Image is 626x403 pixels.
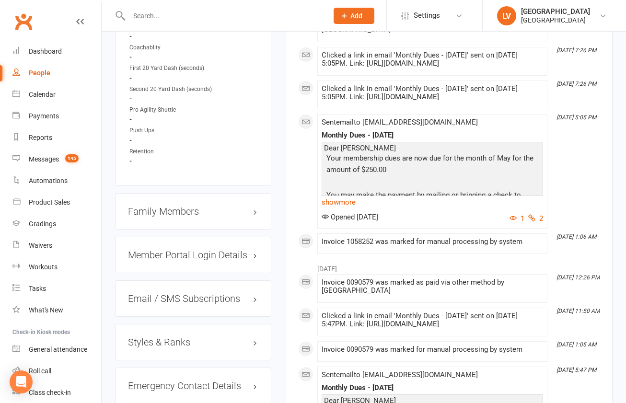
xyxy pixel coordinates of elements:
[12,278,101,299] a: Tasks
[497,6,516,25] div: LV
[29,306,63,314] div: What's New
[129,43,209,52] div: Coachablity
[129,95,185,102] strong: -
[29,112,59,120] div: Payments
[128,293,258,304] h3: Email / SMS Subscriptions
[29,389,71,396] div: Class check-in
[12,192,101,213] a: Product Sales
[322,131,543,139] div: Monthly Dues - [DATE]
[556,367,596,373] i: [DATE] 5:47 PM
[322,85,543,101] div: Clicked a link in email 'Monthly Dues - [DATE]' sent on [DATE] 5:05PM. Link: [URL][DOMAIN_NAME]
[350,12,362,20] span: Add
[126,9,321,23] input: Search...
[12,62,101,84] a: People
[12,84,101,105] a: Calendar
[12,360,101,382] a: Roll call
[556,81,596,87] i: [DATE] 7:26 PM
[12,339,101,360] a: General attendance kiosk mode
[129,85,212,94] div: Second 20 Yard Dash (seconds)
[324,152,541,189] p: Your membership dues are now due for the month of May for the amount of $250.00
[324,189,541,215] p: You may make the payment by mailing or bringing a check to [GEOGRAPHIC_DATA] at:
[128,380,258,391] h3: Emergency Contact Details
[29,198,70,206] div: Product Sales
[29,47,62,55] div: Dashboard
[129,74,185,81] strong: -
[129,157,185,164] strong: -
[29,263,58,271] div: Workouts
[556,233,596,240] i: [DATE] 1:06 AM
[324,144,541,152] div: Dear [PERSON_NAME]
[322,312,543,328] div: Clicked a link in email 'Monthly Dues - [DATE]' sent on [DATE] 5:47PM. Link: [URL][DOMAIN_NAME]
[521,7,590,16] div: [GEOGRAPHIC_DATA]
[322,213,378,221] span: Opened [DATE]
[129,137,185,144] strong: -
[128,250,258,260] h3: Member Portal Login Details
[510,213,524,224] button: 1
[29,69,50,77] div: People
[128,206,258,217] h3: Family Members
[12,149,101,170] a: Messages 145
[334,8,374,24] button: Add
[414,5,440,26] span: Settings
[12,127,101,149] a: Reports
[528,213,543,224] button: 2
[129,115,185,123] strong: -
[10,370,33,393] div: Open Intercom Messenger
[322,238,543,246] div: Invoice 1058252 was marked for manual processing by system
[29,285,46,292] div: Tasks
[29,242,52,249] div: Waivers
[12,235,101,256] a: Waivers
[556,274,600,281] i: [DATE] 12:26 PM
[129,105,209,115] div: Pro Agility Shuttle
[322,278,543,295] div: Invoice 0090579 was marked as paid via other method by [GEOGRAPHIC_DATA]
[298,259,600,274] li: [DATE]
[129,147,209,156] div: Retention
[322,345,543,354] div: Invoice 0090579 was marked for manual processing by system
[128,337,258,347] h3: Styles & Ranks
[29,220,56,228] div: Gradings
[12,10,35,34] a: Clubworx
[129,53,185,60] strong: -
[29,367,51,375] div: Roll call
[556,341,596,348] i: [DATE] 1:05 AM
[322,370,478,379] span: Sent email to [EMAIL_ADDRESS][DOMAIN_NAME]
[129,33,185,40] strong: -
[12,105,101,127] a: Payments
[521,16,590,24] div: [GEOGRAPHIC_DATA]
[556,308,600,314] i: [DATE] 11:50 AM
[322,384,543,392] div: Monthly Dues - [DATE]
[12,41,101,62] a: Dashboard
[556,114,596,121] i: [DATE] 5:05 PM
[12,299,101,321] a: What's New
[29,91,56,98] div: Calendar
[29,177,68,184] div: Automations
[322,196,543,209] a: show more
[29,155,59,163] div: Messages
[322,51,543,68] div: Clicked a link in email 'Monthly Dues - [DATE]' sent on [DATE] 5:05PM. Link: [URL][DOMAIN_NAME]
[12,213,101,235] a: Gradings
[65,154,79,162] span: 145
[556,47,596,54] i: [DATE] 7:26 PM
[322,118,478,127] span: Sent email to [EMAIL_ADDRESS][DOMAIN_NAME]
[29,345,87,353] div: General attendance
[129,64,209,73] div: First 20 Yard Dash (seconds)
[12,170,101,192] a: Automations
[129,126,209,135] div: Push Ups
[29,134,52,141] div: Reports
[12,256,101,278] a: Workouts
